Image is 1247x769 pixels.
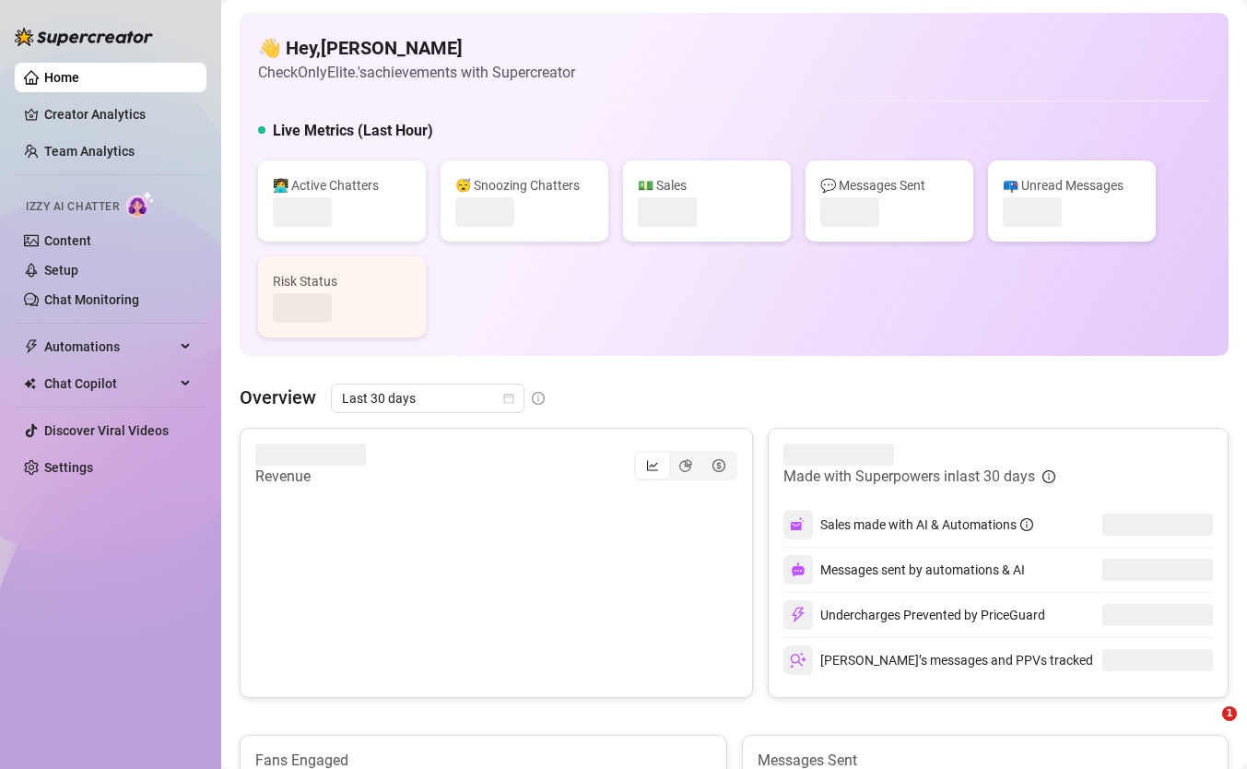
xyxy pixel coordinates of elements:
img: logo-BBDzfeDw.svg [15,28,153,46]
a: Home [44,70,79,85]
div: Undercharges Prevented by PriceGuard [783,600,1045,630]
iframe: Intercom live chat [1184,706,1229,751]
div: 😴 Snoozing Chatters [455,175,594,195]
span: 1 [1222,706,1237,721]
span: Chat Copilot [44,369,175,398]
img: svg%3e [790,652,806,668]
div: 📪 Unread Messages [1003,175,1141,195]
div: segmented control [634,451,737,480]
article: Check OnlyElite.'s achievements with Supercreator [258,61,575,84]
div: Sales made with AI & Automations [820,515,1033,535]
div: Messages sent by automations & AI [783,555,1025,585]
span: Izzy AI Chatter [26,198,119,216]
article: Revenue [255,466,366,488]
div: 👩‍💻 Active Chatters [273,175,411,195]
img: svg%3e [790,516,806,533]
span: pie-chart [679,459,692,472]
h4: 👋 Hey, [PERSON_NAME] [258,35,575,61]
article: Made with Superpowers in last 30 days [783,466,1035,488]
span: Last 30 days [342,384,513,412]
h5: Live Metrics (Last Hour) [273,120,433,142]
a: Team Analytics [44,144,135,159]
div: 💬 Messages Sent [820,175,959,195]
a: Setup [44,263,78,278]
div: Risk Status [273,271,411,291]
img: Chat Copilot [24,377,36,390]
img: svg%3e [790,607,806,623]
a: Creator Analytics [44,100,192,129]
span: info-circle [532,392,545,405]
span: thunderbolt [24,339,39,354]
a: Content [44,233,91,248]
div: [PERSON_NAME]’s messages and PPVs tracked [783,645,1093,675]
a: Chat Monitoring [44,292,139,307]
img: AI Chatter [126,191,155,218]
a: Settings [44,460,93,475]
div: 💵 Sales [638,175,776,195]
span: info-circle [1020,518,1033,531]
a: Discover Viral Videos [44,423,169,438]
span: line-chart [646,459,659,472]
span: info-circle [1042,470,1055,483]
article: Overview [240,384,316,411]
img: svg%3e [791,562,806,577]
span: Automations [44,332,175,361]
span: dollar-circle [712,459,725,472]
span: calendar [503,393,514,404]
